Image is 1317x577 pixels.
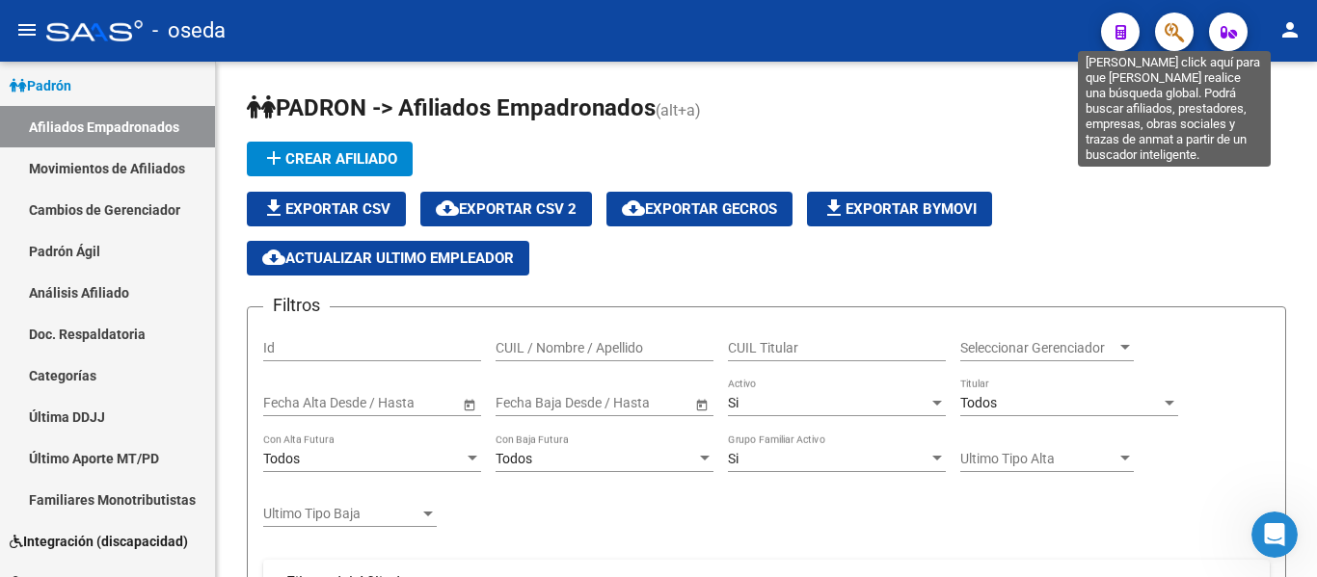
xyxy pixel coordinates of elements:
[960,340,1116,356] span: Seleccionar Gerenciador
[656,101,701,119] span: (alt+a)
[247,94,656,121] span: PADRON -> Afiliados Empadronados
[622,197,645,220] mat-icon: cloud_download
[728,395,739,410] span: Si
[1251,511,1298,558] iframe: Intercom live chat
[822,197,846,220] mat-icon: file_download
[263,292,330,319] h3: Filtros
[263,395,334,411] input: Fecha inicio
[436,197,459,220] mat-icon: cloud_download
[420,192,592,226] button: Exportar CSV 2
[263,506,419,522] span: Ultimo Tipo Baja
[152,10,226,52] span: - oseda
[247,192,406,226] button: Exportar CSV
[247,142,413,176] button: Crear Afiliado
[606,192,793,226] button: Exportar GECROS
[622,200,777,218] span: Exportar GECROS
[822,200,977,218] span: Exportar Bymovi
[459,394,479,414] button: Open calendar
[262,200,390,218] span: Exportar CSV
[15,18,39,41] mat-icon: menu
[10,531,188,552] span: Integración (discapacidad)
[1278,18,1302,41] mat-icon: person
[262,146,285,170] mat-icon: add
[582,395,677,411] input: Fecha fin
[496,451,532,466] span: Todos
[807,192,992,226] button: Exportar Bymovi
[960,451,1116,467] span: Ultimo Tipo Alta
[263,451,300,466] span: Todos
[262,197,285,220] mat-icon: file_download
[691,394,712,414] button: Open calendar
[10,75,71,96] span: Padrón
[262,246,285,269] mat-icon: cloud_download
[436,200,577,218] span: Exportar CSV 2
[262,150,397,168] span: Crear Afiliado
[728,451,739,466] span: Si
[350,395,444,411] input: Fecha fin
[262,249,514,267] span: Actualizar ultimo Empleador
[247,241,529,275] button: Actualizar ultimo Empleador
[960,395,997,410] span: Todos
[496,395,566,411] input: Fecha inicio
